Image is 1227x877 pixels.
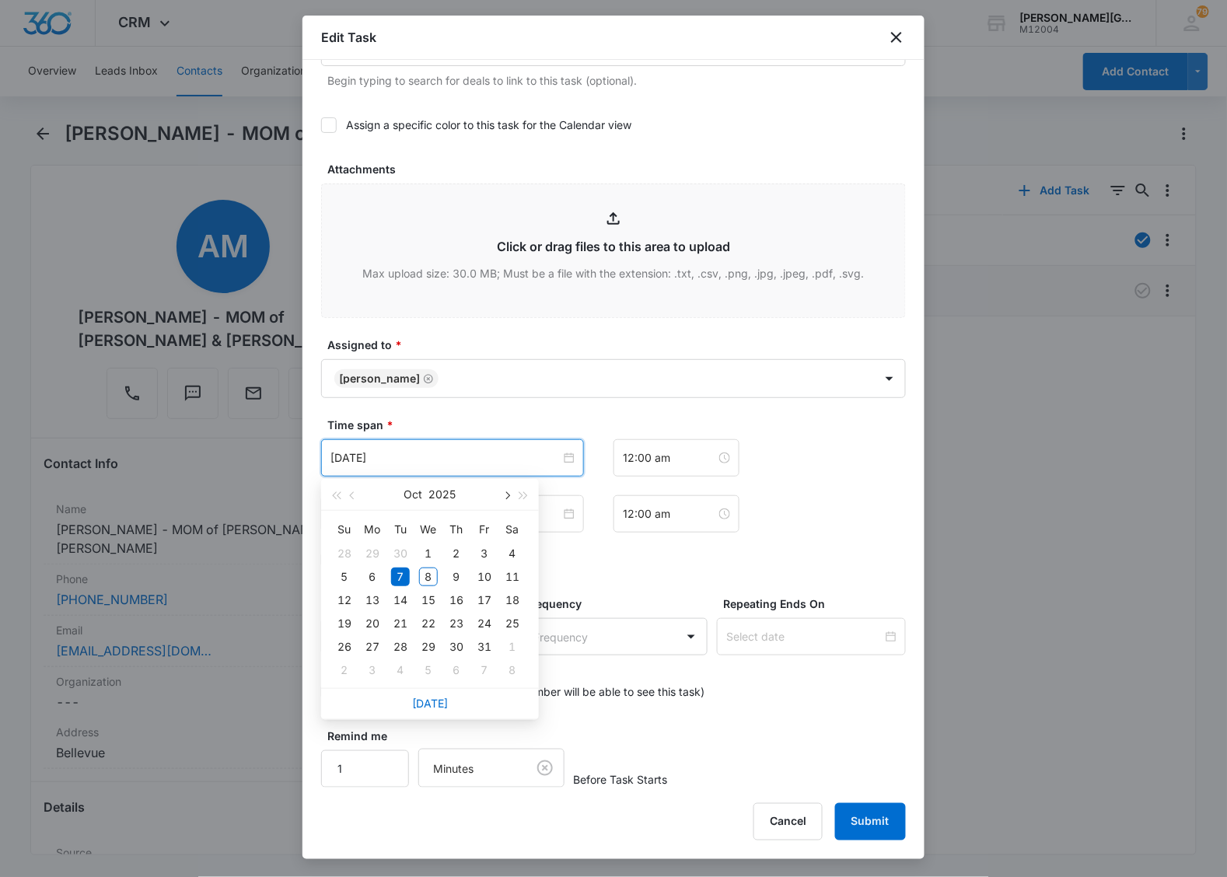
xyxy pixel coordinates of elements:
div: 26 [335,638,354,656]
div: 29 [363,544,382,563]
div: 18 [503,591,522,610]
th: We [414,517,442,542]
td: 2025-10-22 [414,612,442,635]
div: 1 [503,638,522,656]
td: 2025-10-04 [498,542,526,565]
td: 2025-10-07 [386,565,414,589]
div: 17 [475,591,494,610]
td: 2025-10-12 [330,589,358,612]
td: 2025-10-10 [470,565,498,589]
td: 2025-10-28 [386,635,414,659]
div: 12 [335,591,354,610]
td: 2025-10-09 [442,565,470,589]
div: 4 [503,544,522,563]
td: 2025-11-07 [470,659,498,682]
a: [DATE] [412,697,448,710]
input: 12:00 am [623,449,716,466]
div: 16 [447,591,466,610]
div: 8 [503,661,522,680]
td: 2025-10-20 [358,612,386,635]
div: 14 [391,591,410,610]
div: 19 [335,614,354,633]
td: 2025-09-29 [358,542,386,565]
div: 7 [391,568,410,586]
div: 11 [503,568,522,586]
td: 2025-10-13 [358,589,386,612]
div: 5 [419,661,438,680]
div: 27 [363,638,382,656]
div: 4 [391,661,410,680]
div: 3 [363,661,382,680]
div: 25 [503,614,522,633]
th: Su [330,517,358,542]
label: Assign a specific color to this task for the Calendar view [321,117,906,133]
td: 2025-10-02 [442,542,470,565]
th: Th [442,517,470,542]
div: Remove Alexandre Ruzhinskiy [420,373,434,384]
div: 23 [447,614,466,633]
td: 2025-11-03 [358,659,386,682]
label: Assigned to [327,337,912,353]
td: 2025-10-18 [498,589,526,612]
td: 2025-10-05 [330,565,358,589]
td: 2025-11-01 [498,635,526,659]
div: 21 [391,614,410,633]
span: Before Task Starts [574,771,668,788]
td: 2025-10-25 [498,612,526,635]
div: 2 [447,544,466,563]
input: Select date [726,628,883,645]
label: Time span [327,417,912,433]
div: 20 [363,614,382,633]
div: 5 [335,568,354,586]
div: 9 [447,568,466,586]
td: 2025-11-04 [386,659,414,682]
label: Repeating Ends On [723,596,912,612]
div: 6 [447,661,466,680]
input: Oct 7, 2025 [330,449,561,466]
div: 30 [447,638,466,656]
td: 2025-10-01 [414,542,442,565]
td: 2025-10-17 [470,589,498,612]
td: 2025-10-08 [414,565,442,589]
th: Mo [358,517,386,542]
td: 2025-10-03 [470,542,498,565]
button: close [887,28,906,47]
div: 28 [391,638,410,656]
button: Clear [533,756,558,781]
div: 2 [335,661,354,680]
th: Fr [470,517,498,542]
td: 2025-11-05 [414,659,442,682]
h1: Edit Task [321,28,376,47]
div: 3 [475,544,494,563]
input: 12:00 am [623,505,716,522]
div: 15 [419,591,438,610]
div: 22 [419,614,438,633]
label: Attachments [327,161,912,177]
td: 2025-10-29 [414,635,442,659]
button: 2025 [429,479,456,510]
div: 30 [391,544,410,563]
td: 2025-09-28 [330,542,358,565]
label: Remind me [327,728,415,744]
button: Oct [404,479,423,510]
div: 10 [475,568,494,586]
div: 6 [363,568,382,586]
td: 2025-10-11 [498,565,526,589]
td: 2025-10-30 [442,635,470,659]
td: 2025-10-31 [470,635,498,659]
div: 31 [475,638,494,656]
div: 29 [419,638,438,656]
td: 2025-10-27 [358,635,386,659]
th: Tu [386,517,414,542]
label: Frequency [526,596,715,612]
td: 2025-10-23 [442,612,470,635]
td: 2025-09-30 [386,542,414,565]
div: 7 [475,661,494,680]
td: 2025-10-06 [358,565,386,589]
input: Number [321,750,409,788]
td: 2025-10-14 [386,589,414,612]
td: 2025-11-02 [330,659,358,682]
td: 2025-10-26 [330,635,358,659]
p: Begin typing to search for deals to link to this task (optional). [327,72,906,89]
div: 28 [335,544,354,563]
